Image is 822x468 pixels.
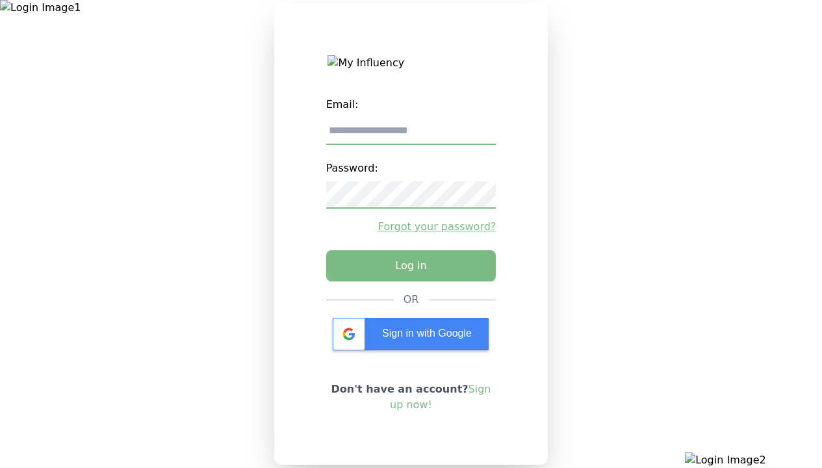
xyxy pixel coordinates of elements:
[326,250,496,281] button: Log in
[333,318,489,350] div: Sign in with Google
[404,292,419,307] div: OR
[326,155,496,181] label: Password:
[326,382,496,413] p: Don't have an account?
[685,452,822,468] img: Login Image2
[326,219,496,235] a: Forgot your password?
[382,328,472,339] span: Sign in with Google
[328,55,494,71] img: My Influency
[326,92,496,118] label: Email:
